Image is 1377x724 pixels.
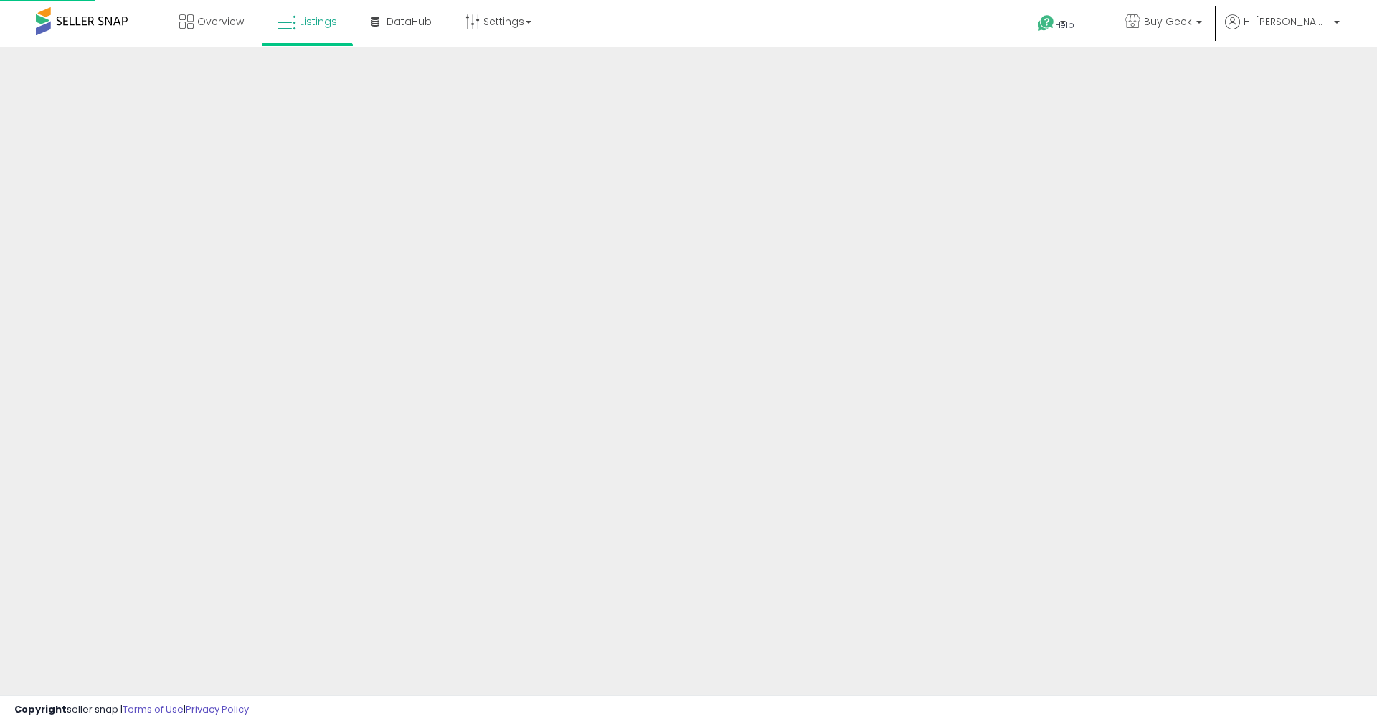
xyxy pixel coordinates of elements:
[300,14,337,29] span: Listings
[197,14,244,29] span: Overview
[1055,19,1074,31] span: Help
[1225,14,1340,47] a: Hi [PERSON_NAME]
[1144,14,1192,29] span: Buy Geek
[387,14,432,29] span: DataHub
[1026,4,1102,47] a: Help
[1244,14,1330,29] span: Hi [PERSON_NAME]
[1037,14,1055,32] i: Get Help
